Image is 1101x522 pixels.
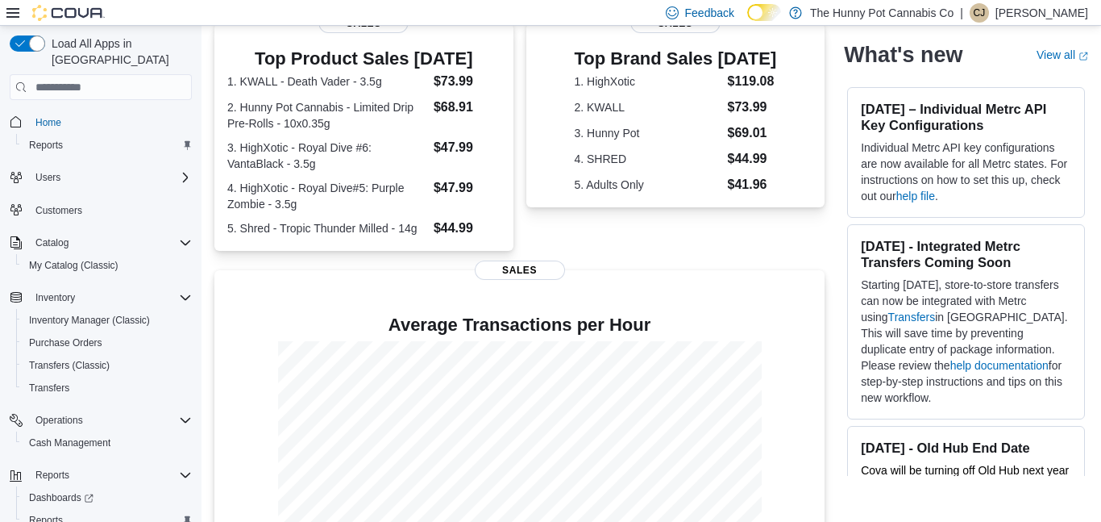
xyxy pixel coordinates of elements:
[23,378,76,398] a: Transfers
[29,491,93,504] span: Dashboards
[23,136,69,155] a: Reports
[16,309,198,332] button: Inventory Manager (Classic)
[728,149,777,169] dd: $44.99
[29,359,110,372] span: Transfers (Classic)
[29,233,75,253] button: Catalog
[16,377,198,399] button: Transfers
[3,286,198,309] button: Inventory
[747,21,748,22] span: Dark Mode
[29,466,76,485] button: Reports
[227,49,501,69] h3: Top Product Sales [DATE]
[728,175,777,194] dd: $41.96
[23,488,192,507] span: Dashboards
[32,5,105,21] img: Cova
[861,140,1071,204] p: Individual Metrc API key configurations are now available for all Metrc states. For instructions ...
[896,190,935,203] a: help file
[35,236,69,249] span: Catalog
[35,291,75,304] span: Inventory
[23,333,109,353] a: Purchase Orders
[23,311,156,330] a: Inventory Manager (Classic)
[810,3,954,23] p: The Hunny Pot Cannabis Co
[574,99,721,115] dt: 2. KWALL
[475,261,565,280] span: Sales
[960,3,963,23] p: |
[227,220,427,236] dt: 5. Shred - Tropic Thunder Milled - 14g
[23,256,125,275] a: My Catalog (Classic)
[29,233,192,253] span: Catalog
[1078,51,1088,61] svg: External link
[35,171,60,184] span: Users
[970,3,989,23] div: Christina Jarvis
[434,72,501,91] dd: $73.99
[861,440,1071,456] h3: [DATE] - Old Hub End Date
[23,136,192,155] span: Reports
[29,259,118,272] span: My Catalog (Classic)
[3,166,198,189] button: Users
[995,3,1088,23] p: [PERSON_NAME]
[747,4,781,21] input: Dark Mode
[16,134,198,157] button: Reports
[227,315,812,335] h4: Average Transactions per Hour
[844,42,962,68] h2: What's new
[29,314,150,327] span: Inventory Manager (Classic)
[574,177,721,193] dt: 5. Adults Only
[728,98,777,117] dd: $73.99
[29,113,68,132] a: Home
[16,487,198,509] a: Dashboards
[861,238,1071,270] h3: [DATE] - Integrated Metrc Transfers Coming Soon
[574,49,776,69] h3: Top Brand Sales [DATE]
[861,277,1071,406] p: Starting [DATE], store-to-store transfers can now be integrated with Metrc using in [GEOGRAPHIC_D...
[227,99,427,132] dt: 2. Hunny Pot Cannabis - Limited Drip Pre-Rolls - 10x0.35g
[23,333,192,353] span: Purchase Orders
[685,5,734,21] span: Feedback
[29,411,192,430] span: Operations
[3,232,198,254] button: Catalog
[23,256,192,275] span: My Catalog (Classic)
[434,219,501,238] dd: $44.99
[35,414,83,427] span: Operations
[434,178,501,198] dd: $47.99
[29,336,102,349] span: Purchase Orders
[574,125,721,141] dt: 3. Hunny Pot
[23,433,192,453] span: Cash Management
[29,382,69,395] span: Transfers
[35,116,61,129] span: Home
[29,168,67,187] button: Users
[45,35,192,68] span: Load All Apps in [GEOGRAPHIC_DATA]
[35,204,82,217] span: Customers
[16,332,198,354] button: Purchase Orders
[728,72,777,91] dd: $119.08
[574,151,721,167] dt: 4. SHRED
[23,433,117,453] a: Cash Management
[23,378,192,398] span: Transfers
[23,488,100,507] a: Dashboards
[574,73,721,90] dt: 1. HighXotic
[16,354,198,377] button: Transfers (Classic)
[29,111,192,132] span: Home
[29,288,81,307] button: Inventory
[23,356,192,375] span: Transfers (Classic)
[227,73,427,90] dt: 1. KWALL - Death Vader - 3.5g
[29,288,192,307] span: Inventory
[3,198,198,222] button: Customers
[3,110,198,133] button: Home
[29,201,89,220] a: Customers
[23,311,192,330] span: Inventory Manager (Classic)
[29,411,89,430] button: Operations
[227,140,427,172] dt: 3. HighXotic - Royal Dive #6: VantaBlack - 3.5g
[3,464,198,487] button: Reports
[434,98,501,117] dd: $68.91
[16,254,198,277] button: My Catalog (Classic)
[35,469,69,482] span: Reports
[29,466,192,485] span: Reports
[434,138,501,157] dd: $47.99
[728,123,777,143] dd: $69.01
[888,311,936,324] a: Transfers
[1037,48,1088,61] a: View allExternal link
[227,180,427,212] dt: 4. HighXotic - Royal Dive#5: Purple Zombie - 3.5g
[3,409,198,432] button: Operations
[16,432,198,454] button: Cash Management
[950,359,1049,372] a: help documentation
[29,436,110,449] span: Cash Management
[861,101,1071,133] h3: [DATE] – Individual Metrc API Key Configurations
